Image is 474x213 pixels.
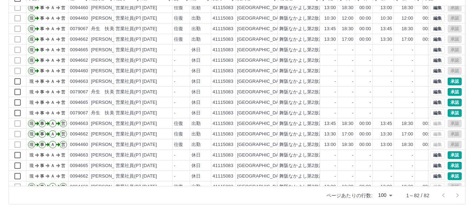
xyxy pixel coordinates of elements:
div: 00:00 [359,120,371,127]
div: [PERSON_NAME] [91,78,129,85]
div: - [174,57,175,64]
div: [PERSON_NAME] [91,120,129,127]
div: 0094460 [70,5,88,11]
text: 事 [40,111,44,115]
div: [GEOGRAPHIC_DATA] [237,68,286,74]
div: 出勤 [191,36,201,43]
div: - [370,68,371,74]
div: 00:00 [359,5,371,11]
text: 事 [40,79,44,84]
button: 承認 [448,78,462,85]
button: 承認 [448,109,462,117]
div: [PERSON_NAME] [91,36,129,43]
div: [DATE] [142,36,157,43]
div: - [412,57,413,64]
div: - [174,89,175,95]
div: [DATE] [142,131,157,138]
button: 編集 [430,162,445,169]
div: 往復 [174,141,183,148]
div: 営業社員(PT契約) [116,5,152,11]
div: 営業社員(PT契約) [116,78,152,85]
div: - [370,89,371,95]
div: 舟生 扶美子 [91,89,119,95]
text: 現 [30,153,34,158]
text: 営 [61,121,65,126]
div: - [370,47,371,53]
text: 営 [61,142,65,147]
button: 承認 [448,172,462,180]
button: 編集 [430,35,445,43]
div: 18:30 [402,26,413,32]
div: 0079067 [70,89,88,95]
button: 編集 [430,67,445,75]
div: 17:00 [402,131,413,138]
div: 往復 [174,15,183,22]
div: 舞阪なかよし第2放課後児童会 [279,26,342,32]
div: 41115083 [213,141,233,148]
div: - [391,78,392,85]
div: 往復 [174,26,183,32]
div: - [335,78,336,85]
text: 事 [40,5,44,10]
div: - [335,68,336,74]
div: 営業社員(PT契約) [116,110,152,117]
div: - [352,152,353,159]
div: 舟生 扶美子 [91,110,119,117]
div: 往復 [174,5,183,11]
div: [GEOGRAPHIC_DATA] [237,141,286,148]
div: 13:00 [324,5,336,11]
div: 10:30 [324,15,336,22]
text: Ａ [51,100,55,105]
text: 事 [40,37,44,42]
div: [GEOGRAPHIC_DATA] [237,5,286,11]
div: - [174,99,175,106]
div: [DATE] [142,141,157,148]
div: - [335,89,336,95]
button: 編集 [430,88,445,96]
text: Ａ [51,26,55,31]
div: - [412,110,413,117]
div: 41115083 [213,26,233,32]
div: 41115083 [213,57,233,64]
div: 休日 [191,152,201,159]
text: 営 [61,16,65,21]
div: - [412,152,413,159]
div: 出勤 [191,131,201,138]
div: [PERSON_NAME] [91,47,129,53]
div: 出勤 [191,120,201,127]
button: 編集 [430,99,445,106]
button: 編集 [430,4,445,12]
div: - [391,152,392,159]
div: 出勤 [191,141,201,148]
div: 18:30 [342,141,353,148]
div: [GEOGRAPHIC_DATA] [237,26,286,32]
div: 13:45 [381,120,392,127]
div: - [391,47,392,53]
div: - [412,68,413,74]
text: 営 [61,153,65,158]
div: [GEOGRAPHIC_DATA] [237,36,286,43]
div: [PERSON_NAME] [91,57,129,64]
div: 営業社員(PT契約) [116,47,152,53]
div: 00:00 [359,36,371,43]
div: 41115083 [213,47,233,53]
text: 現 [30,68,34,73]
div: 舞阪なかよし第2放課後児童会 [279,120,342,127]
div: [DATE] [142,152,157,159]
div: [DATE] [142,26,157,32]
text: 現 [30,142,34,147]
text: 現 [30,100,34,105]
text: 営 [61,47,65,52]
div: [DATE] [142,89,157,95]
div: [GEOGRAPHIC_DATA] [237,57,286,64]
text: Ａ [51,89,55,94]
div: 41115083 [213,15,233,22]
text: 現 [30,37,34,42]
text: 営 [61,68,65,73]
text: 事 [40,47,44,52]
div: - [391,110,392,117]
text: 現 [30,5,34,10]
div: 舞阪なかよし第2放課後児童会 [279,99,342,106]
div: 0094665 [70,99,88,106]
div: 0094663 [70,78,88,85]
